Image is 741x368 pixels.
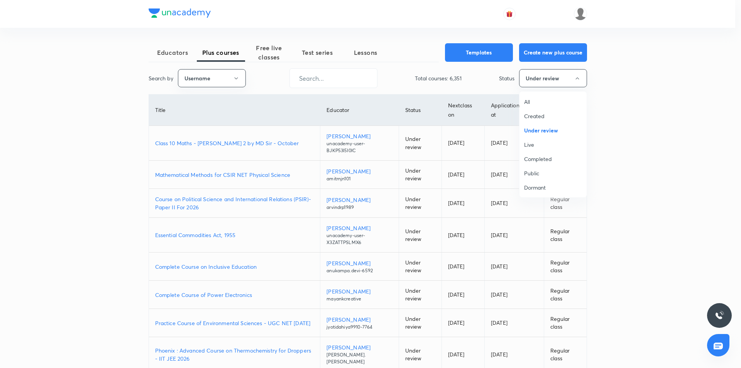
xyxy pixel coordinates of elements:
[524,112,582,120] span: Created
[524,126,582,134] span: Under review
[524,169,582,177] span: Public
[524,183,582,192] span: Dormant
[524,98,582,106] span: All
[524,141,582,149] span: Live
[524,155,582,163] span: Completed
